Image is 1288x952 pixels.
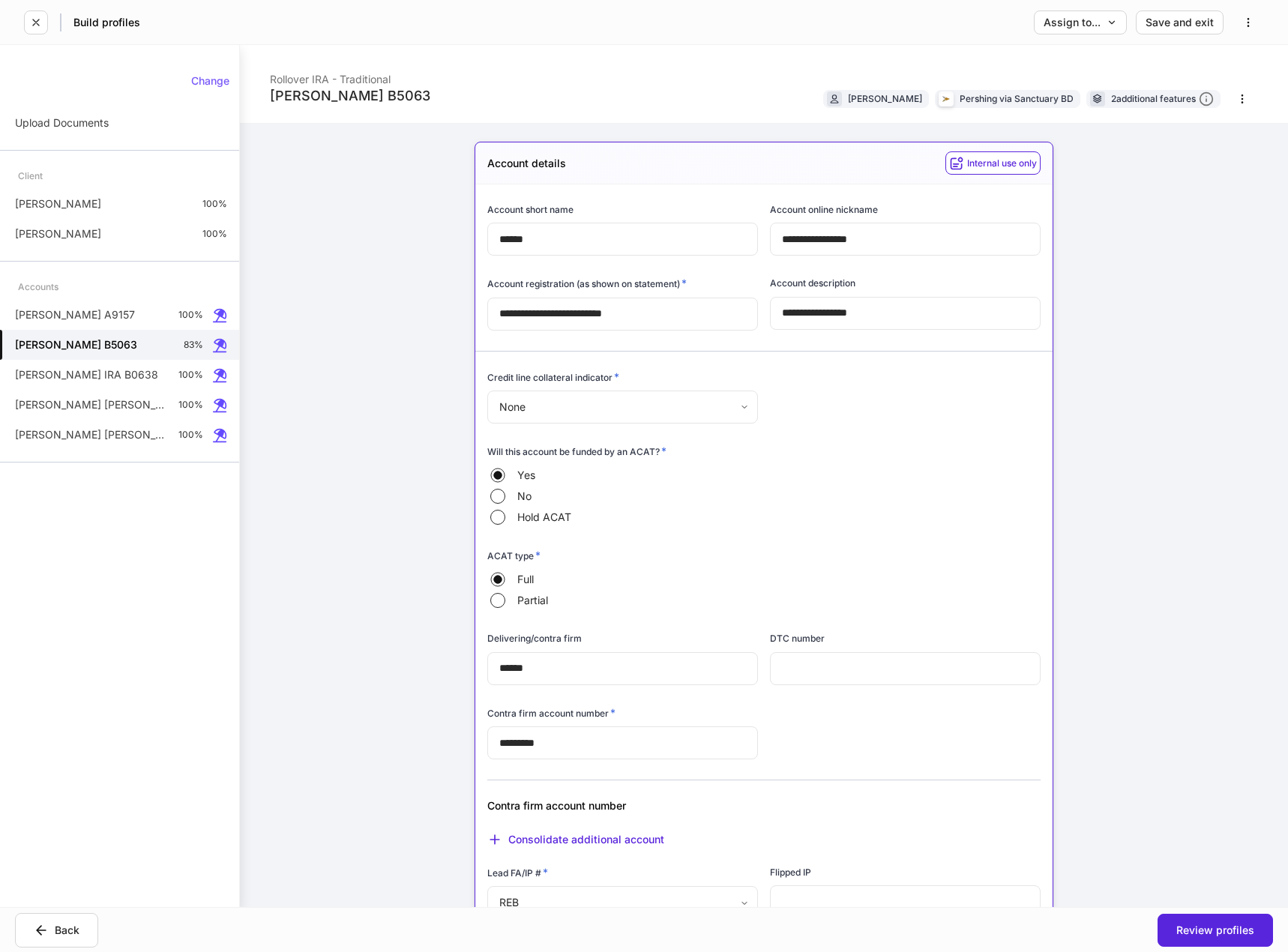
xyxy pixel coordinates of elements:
div: Rollover IRA - Traditional [270,63,430,87]
p: [PERSON_NAME] [15,226,101,241]
button: Assign to... [1034,10,1127,34]
h6: Credit line collateral indicator [487,370,619,385]
h6: Will this account be funded by an ACAT? [487,444,666,459]
div: Review profiles [1176,925,1254,936]
h6: Account description [770,276,855,290]
p: 100% [202,198,227,210]
p: [PERSON_NAME] [PERSON_NAME] A8691 [15,427,166,442]
span: Partial [517,593,548,608]
div: [PERSON_NAME] [848,91,922,106]
button: Save and exit [1136,10,1224,34]
div: Contra firm account number [487,798,852,813]
span: No [517,489,532,504]
h5: Account details [487,156,566,171]
span: Full [517,572,534,587]
div: Pershing via Sanctuary BD [960,91,1074,106]
h6: Delivering/contra firm [487,631,582,645]
div: None [487,391,757,424]
div: 2 additional features [1111,91,1214,107]
p: 100% [178,429,203,441]
h5: Build profiles [73,15,140,30]
p: [PERSON_NAME] [PERSON_NAME] 2275 [15,397,166,412]
h6: Internal use only [967,156,1037,170]
div: Back [34,923,79,938]
button: Review profiles [1158,914,1273,947]
p: [PERSON_NAME] IRA B0638 [15,367,158,382]
div: [PERSON_NAME] B5063 [270,87,430,105]
h6: Account short name [487,202,574,217]
div: Save and exit [1146,17,1214,28]
h6: Account online nickname [770,202,878,217]
h6: Account registration (as shown on statement) [487,276,687,291]
button: Consolidate additional account [487,832,664,847]
div: Client [18,163,43,189]
h5: [PERSON_NAME] B5063 [15,337,137,352]
p: [PERSON_NAME] [15,196,101,211]
p: 100% [178,399,203,411]
span: Yes [517,468,535,483]
button: Back [15,913,98,948]
button: Change [181,69,239,93]
h6: Contra firm account number [487,705,616,720]
h6: DTC number [770,631,825,645]
div: Change [191,76,229,86]
div: REB [487,886,757,919]
h6: Lead FA/IP # [487,865,548,880]
p: 100% [178,309,203,321]
h6: Flipped IP [770,865,811,879]
p: Upload Documents [15,115,109,130]
p: 100% [202,228,227,240]
div: Accounts [18,274,58,300]
h6: ACAT type [487,548,541,563]
p: 100% [178,369,203,381]
p: 83% [184,339,203,351]
p: [PERSON_NAME] A9157 [15,307,135,322]
div: Assign to... [1044,17,1117,28]
span: Hold ACAT [517,510,571,525]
